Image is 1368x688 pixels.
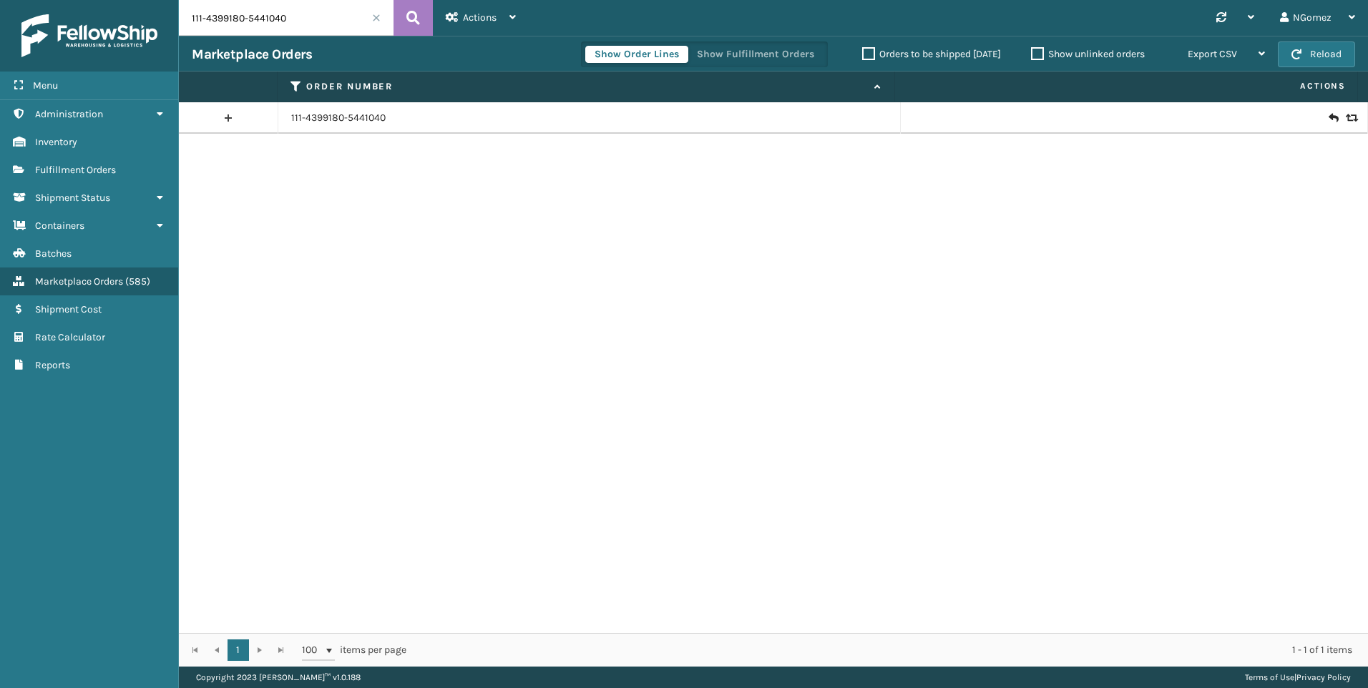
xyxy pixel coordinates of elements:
div: 1 - 1 of 1 items [426,643,1352,657]
p: Copyright 2023 [PERSON_NAME]™ v 1.0.188 [196,667,361,688]
i: Replace [1346,113,1354,123]
a: Privacy Policy [1296,672,1351,682]
button: Reload [1278,41,1355,67]
span: items per page [302,639,406,661]
div: | [1245,667,1351,688]
span: Batches [35,247,72,260]
h3: Marketplace Orders [192,46,312,63]
span: Menu [33,79,58,92]
span: Rate Calculator [35,331,105,343]
a: Terms of Use [1245,672,1294,682]
span: Shipment Status [35,192,110,204]
a: 111-4399180-5441040 [291,111,386,125]
img: logo [21,14,157,57]
button: Show Fulfillment Orders [688,46,824,63]
label: Orders to be shipped [DATE] [862,48,1001,60]
span: Administration [35,108,103,120]
i: Create Return Label [1329,111,1337,125]
span: ( 585 ) [125,275,150,288]
span: 100 [302,643,323,657]
span: Shipment Cost [35,303,102,315]
span: Actions [899,74,1354,98]
span: Inventory [35,136,77,148]
button: Show Order Lines [585,46,688,63]
label: Order Number [306,80,867,93]
span: Containers [35,220,84,232]
span: Reports [35,359,70,371]
label: Show unlinked orders [1031,48,1145,60]
span: Actions [463,11,497,24]
span: Marketplace Orders [35,275,123,288]
span: Export CSV [1188,48,1237,60]
span: Fulfillment Orders [35,164,116,176]
a: 1 [228,639,249,661]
